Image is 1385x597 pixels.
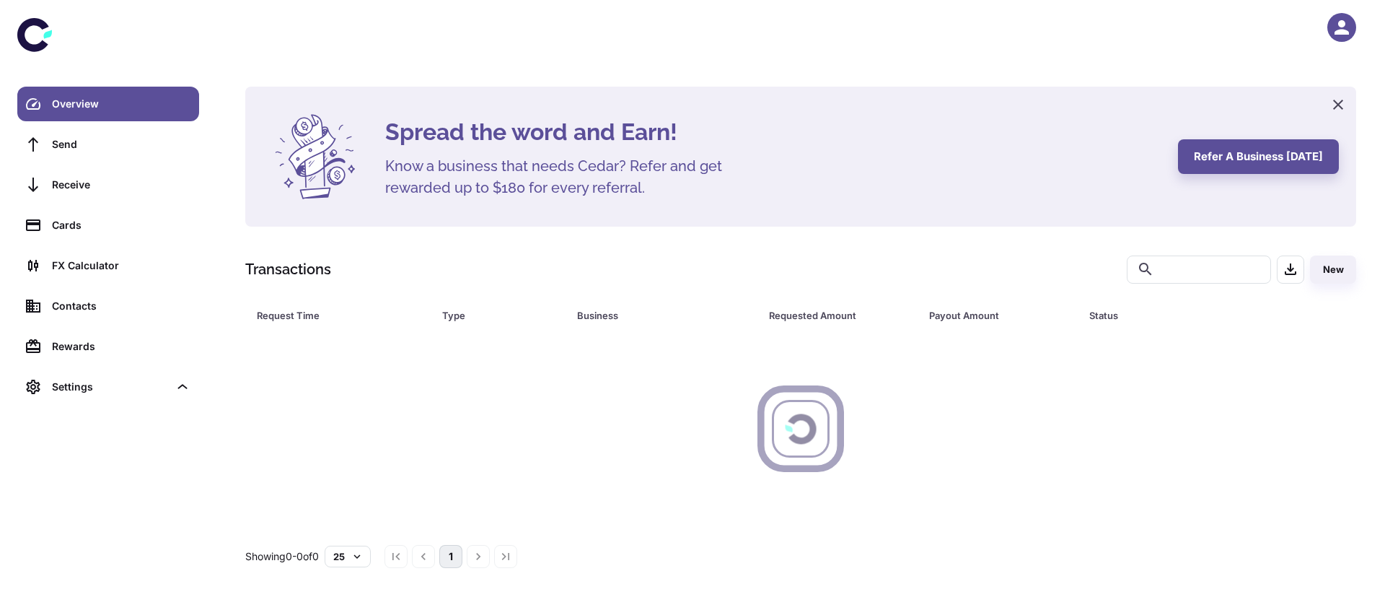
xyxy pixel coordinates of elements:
[245,258,331,280] h1: Transactions
[52,258,190,274] div: FX Calculator
[442,305,559,326] span: Type
[1310,256,1356,284] button: New
[385,155,746,199] h5: Know a business that needs Cedar? Refer and get rewarded up to $180 for every referral.
[325,546,371,567] button: 25
[245,549,319,565] p: Showing 0-0 of 0
[17,87,199,121] a: Overview
[52,177,190,193] div: Receive
[769,305,912,326] span: Requested Amount
[52,298,190,314] div: Contacts
[52,217,190,233] div: Cards
[257,305,406,326] div: Request Time
[17,167,199,202] a: Receive
[52,379,169,395] div: Settings
[17,370,199,404] div: Settings
[382,545,519,568] nav: pagination navigation
[1089,305,1296,326] span: Status
[442,305,540,326] div: Type
[1089,305,1278,326] div: Status
[929,305,1053,326] div: Payout Amount
[52,96,190,112] div: Overview
[17,248,199,283] a: FX Calculator
[929,305,1072,326] span: Payout Amount
[769,305,893,326] div: Requested Amount
[17,289,199,323] a: Contacts
[439,545,462,568] button: page 1
[17,127,199,162] a: Send
[257,305,425,326] span: Request Time
[17,208,199,243] a: Cards
[52,339,190,354] div: Rewards
[1178,139,1339,174] button: Refer a business [DATE]
[385,115,1161,149] h4: Spread the word and Earn!
[52,136,190,152] div: Send
[17,329,199,364] a: Rewards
